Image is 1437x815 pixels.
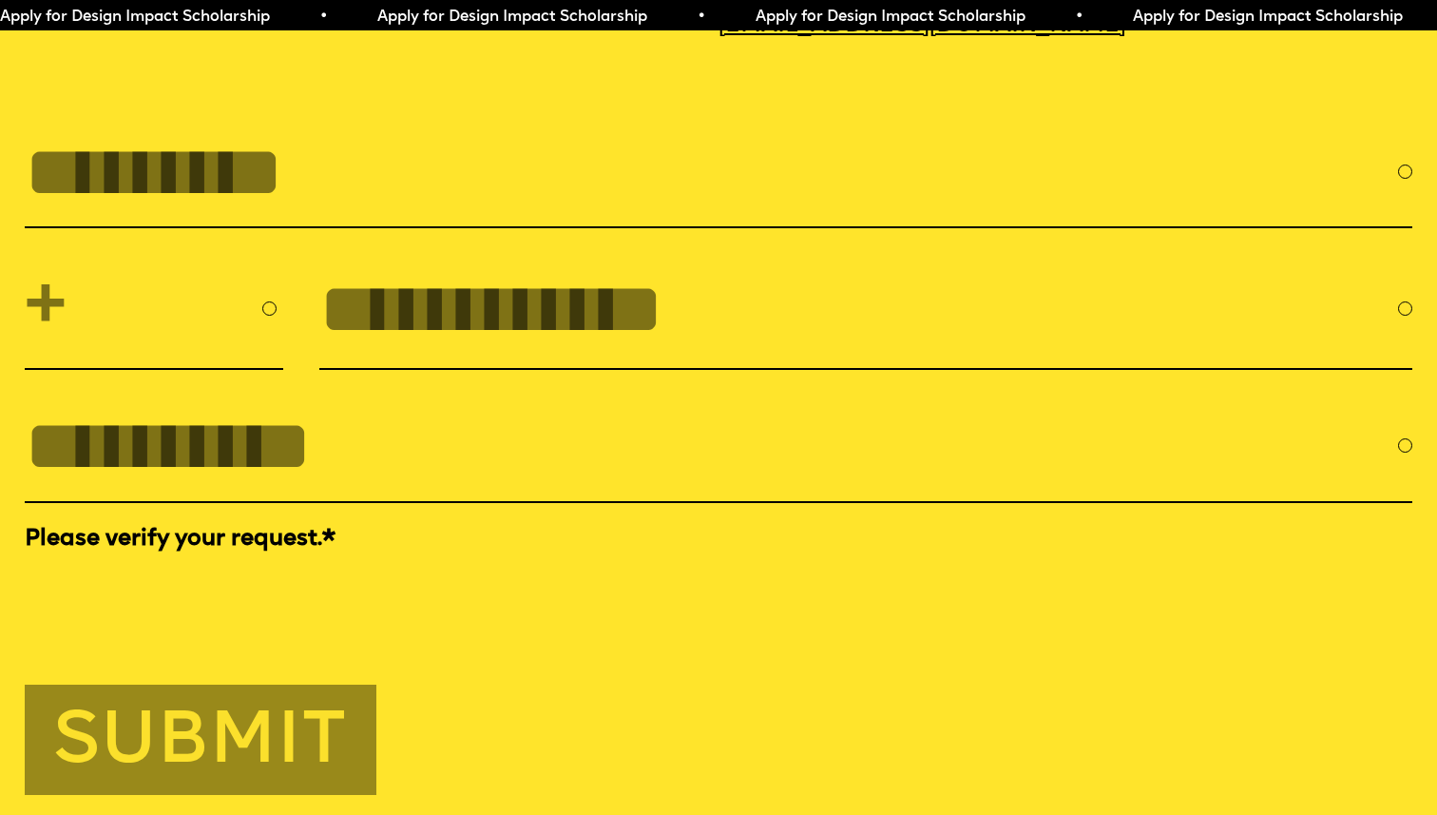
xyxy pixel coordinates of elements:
[319,10,328,25] span: •
[25,524,1412,555] label: Please verify your request.
[1075,10,1083,25] span: •
[25,560,314,634] iframe: reCAPTCHA
[697,10,705,25] span: •
[25,685,375,794] button: Submit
